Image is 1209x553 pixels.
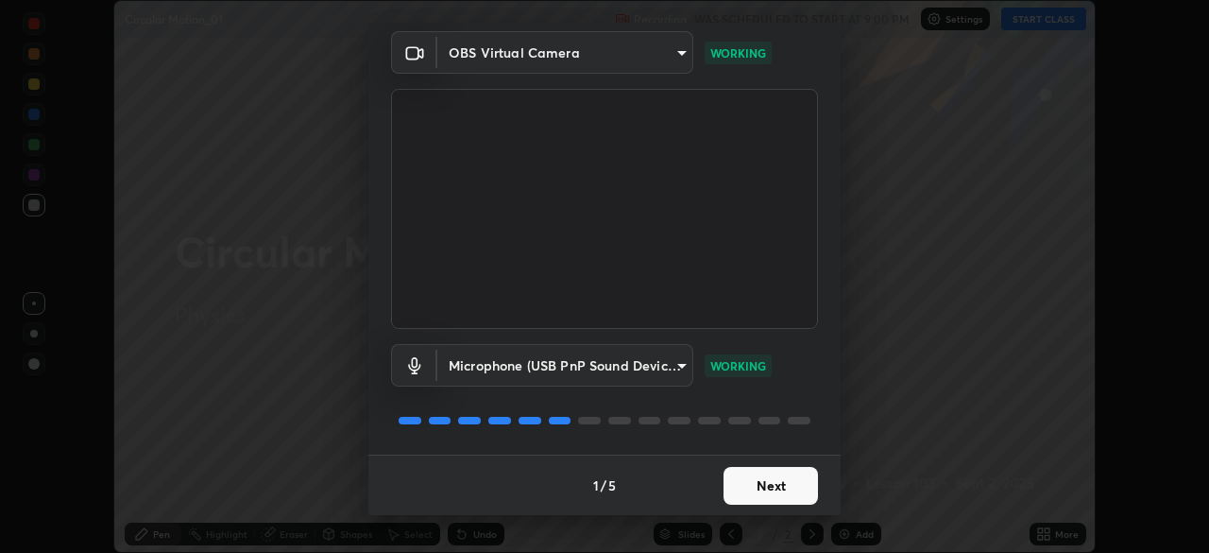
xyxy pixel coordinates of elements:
h4: / [601,475,606,495]
h4: 1 [593,475,599,495]
button: Next [724,467,818,505]
div: OBS Virtual Camera [437,31,693,74]
div: OBS Virtual Camera [437,344,693,387]
p: WORKING [710,357,766,374]
p: WORKING [710,44,766,61]
h4: 5 [608,475,616,495]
